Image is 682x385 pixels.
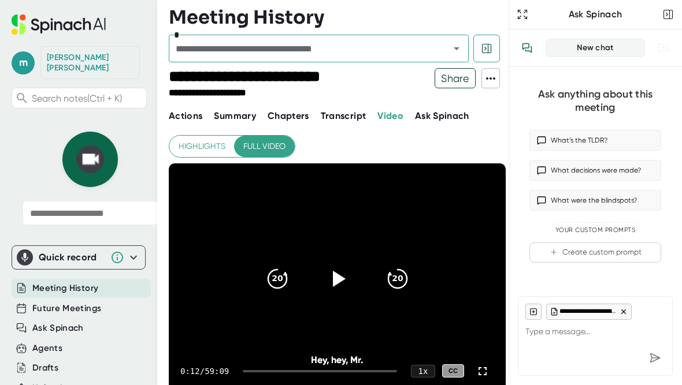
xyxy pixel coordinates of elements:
span: Full video [243,139,286,154]
span: Actions [169,110,202,121]
span: Video [377,110,403,121]
span: m [12,51,35,74]
button: What were the blindspots? [529,190,661,211]
h3: Meeting History [169,6,324,28]
span: Summary [214,110,255,121]
span: Highlights [179,139,225,154]
span: Ask Spinach [415,110,469,121]
button: Hide meeting chat [473,35,500,62]
span: Share [435,68,475,88]
button: Open [449,40,465,57]
button: Close conversation sidebar [660,6,676,23]
div: Ask anything about this meeting [529,88,661,114]
button: Video [377,109,403,123]
div: 1 x [411,365,435,377]
div: Quick record [17,246,140,269]
button: Drafts [32,361,58,375]
button: Create custom prompt [529,242,661,263]
div: 0:12 / 59:09 [180,367,229,376]
div: Ask Spinach [531,9,660,20]
button: Ask Spinach [415,109,469,123]
button: Highlights [169,136,235,157]
button: Summary [214,109,255,123]
button: Future Meetings [32,302,101,315]
span: Chapters [268,110,309,121]
div: Mike Zook [47,53,134,73]
div: New chat [553,43,637,53]
button: What decisions were made? [529,160,661,181]
button: Transcript [321,109,366,123]
button: Ask Spinach [32,322,84,335]
button: What’s the TLDR? [529,130,661,151]
span: Search notes (Ctrl + K) [32,93,143,104]
button: Join Live Meeting [62,132,118,187]
div: Hey, hey, Mr. [202,354,472,365]
button: Actions [169,109,202,123]
button: Expand to Ask Spinach page [514,6,531,23]
div: CC [442,364,464,377]
img: Join Live Meeting [76,145,104,173]
button: Agents [32,342,62,355]
div: Quick record [39,252,105,263]
button: Full video [234,136,295,157]
span: Transcript [321,110,366,121]
button: Meeting History [32,282,98,295]
button: View conversation history [516,36,539,59]
div: Send message [644,347,665,368]
button: Chapters [268,109,309,123]
button: Share [435,68,476,88]
div: Your Custom Prompts [529,226,661,234]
